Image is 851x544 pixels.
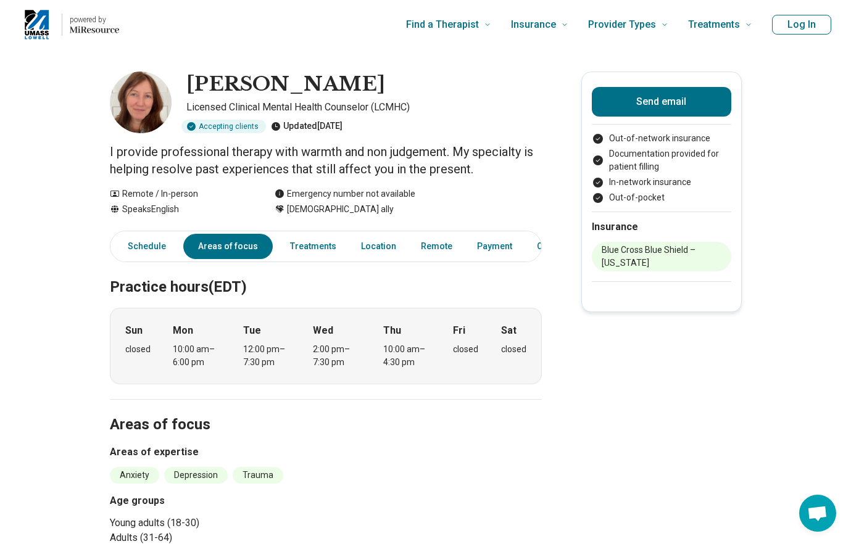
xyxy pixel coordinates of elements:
[470,234,520,259] a: Payment
[243,343,291,369] div: 12:00 pm – 7:30 pm
[70,15,119,25] p: powered by
[110,493,321,508] h3: Age groups
[183,234,273,259] a: Areas of focus
[592,147,731,173] li: Documentation provided for patient filling
[383,323,401,338] strong: Thu
[271,120,342,133] div: Updated [DATE]
[592,132,731,145] li: Out-of-network insurance
[287,203,394,216] span: [DEMOGRAPHIC_DATA] ally
[181,120,266,133] div: Accepting clients
[283,234,344,259] a: Treatments
[186,100,542,115] p: Licensed Clinical Mental Health Counselor (LCMHC)
[125,343,151,356] div: closed
[113,234,173,259] a: Schedule
[688,16,740,33] span: Treatments
[383,343,431,369] div: 10:00 am – 4:30 pm
[453,323,465,338] strong: Fri
[501,343,526,356] div: closed
[164,467,228,484] li: Depression
[110,143,542,178] p: I provide professional therapy with warmth and non judgement. My specialty is helping resolve pas...
[453,343,478,356] div: closed
[233,467,283,484] li: Trauma
[592,176,731,189] li: In-network insurance
[354,234,404,259] a: Location
[592,87,731,117] button: Send email
[173,343,220,369] div: 10:00 am – 6:00 pm
[243,323,261,338] strong: Tue
[529,234,591,259] a: Credentials
[313,323,333,338] strong: Wed
[406,16,479,33] span: Find a Therapist
[799,495,836,532] div: Open chat
[501,323,517,338] strong: Sat
[110,247,542,298] h2: Practice hours (EDT)
[110,203,250,216] div: Speaks English
[110,188,250,200] div: Remote / In-person
[511,16,556,33] span: Insurance
[110,467,159,484] li: Anxiety
[592,242,731,271] li: Blue Cross Blue Shield – [US_STATE]
[110,72,172,133] img: Heather Westbrook, Licensed Clinical Mental Health Counselor (LCMHC)
[173,323,193,338] strong: Mon
[275,188,415,200] div: Emergency number not available
[592,191,731,204] li: Out-of-pocket
[592,220,731,234] h2: Insurance
[110,385,542,435] h2: Areas of focus
[588,16,656,33] span: Provider Types
[413,234,460,259] a: Remote
[110,308,542,384] div: When does the program meet?
[186,72,385,97] h1: [PERSON_NAME]
[20,5,119,44] a: Home page
[772,15,831,35] button: Log In
[313,343,360,369] div: 2:00 pm – 7:30 pm
[125,323,143,338] strong: Sun
[592,132,731,204] ul: Payment options
[110,516,321,530] li: Young adults (18-30)
[110,445,542,460] h3: Areas of expertise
